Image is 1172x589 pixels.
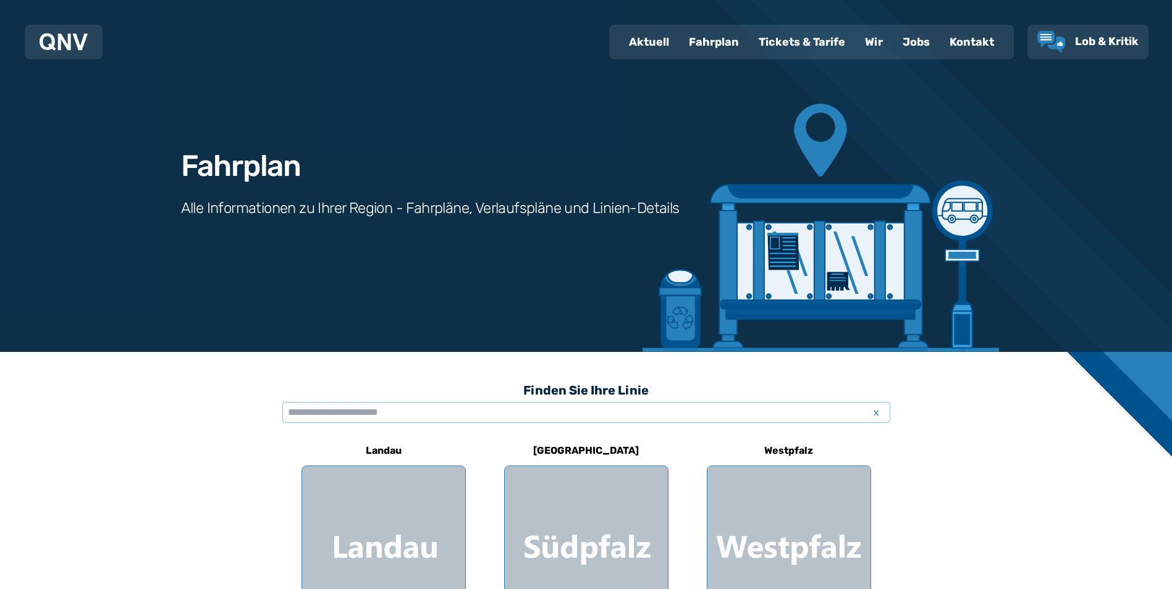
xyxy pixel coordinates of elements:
a: Kontakt [940,26,1004,58]
h6: Westpfalz [759,441,818,461]
a: Fahrplan [679,26,749,58]
a: Jobs [893,26,940,58]
a: Tickets & Tarife [749,26,855,58]
span: Lob & Kritik [1075,35,1139,48]
h6: Landau [361,441,407,461]
h1: Fahrplan [181,151,301,181]
span: x [868,405,885,420]
a: Wir [855,26,893,58]
h3: Alle Informationen zu Ihrer Region - Fahrpläne, Verlaufspläne und Linien-Details [181,198,680,218]
a: Aktuell [619,26,679,58]
img: QNV Logo [40,33,88,51]
a: Lob & Kritik [1037,31,1139,53]
h3: Finden Sie Ihre Linie [282,377,890,404]
a: QNV Logo [40,30,88,54]
h6: [GEOGRAPHIC_DATA] [528,441,644,461]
